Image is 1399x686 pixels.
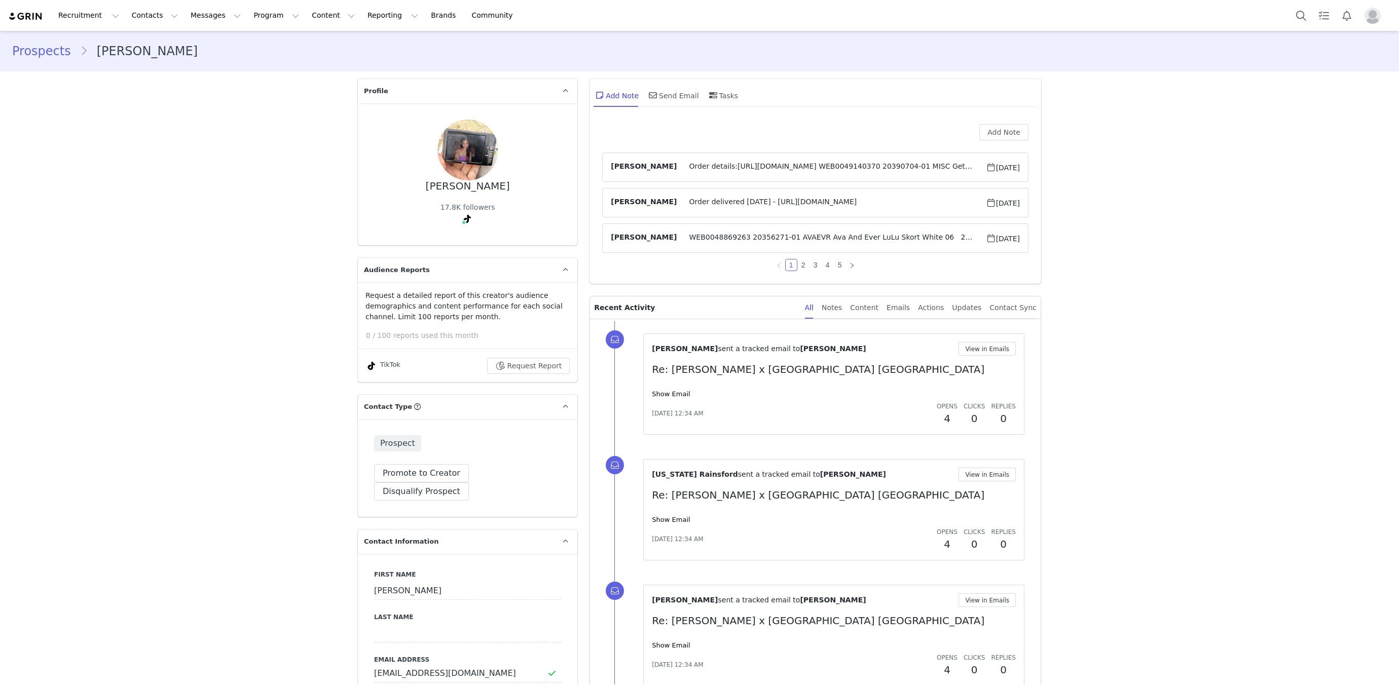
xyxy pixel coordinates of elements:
[1290,4,1312,27] button: Search
[986,197,1020,209] span: [DATE]
[652,470,738,478] span: [US_STATE] Rainsford
[834,259,845,271] a: 5
[952,296,981,319] div: Updates
[594,296,796,319] p: Recent Activity
[718,345,800,353] span: sent a tracked email to
[964,528,985,536] span: Clicks
[611,232,677,244] span: [PERSON_NAME]
[677,232,985,244] span: WEB0048869263 20356271-01 AVAEVR Ava And Ever LuLu Skort White 06 20379859-12 MOOLOO Mooloola [GE...
[937,403,958,410] span: Opens
[959,468,1016,481] button: View in Emails
[361,4,424,27] button: Reporting
[718,596,800,604] span: sent a tracked email to
[822,259,833,271] a: 4
[776,262,782,269] i: icon: left
[652,613,1016,628] p: Re: [PERSON_NAME] x [GEOGRAPHIC_DATA] [GEOGRAPHIC_DATA]
[937,537,958,552] h2: 4
[786,259,797,271] a: 1
[652,516,690,523] a: Show Email
[374,570,561,579] label: First Name
[677,161,985,173] span: Order details:[URL][DOMAIN_NAME] WEB0049140370 20390704-01 MISC Get It Now Curl Definition Brush ...
[805,296,814,319] div: All
[937,411,958,426] h2: 4
[652,535,703,544] span: [DATE] 12:34 AM
[918,296,944,319] div: Actions
[1358,8,1391,24] button: Profile
[773,259,785,271] li: Previous Page
[652,641,690,649] a: Show Email
[677,197,985,209] span: Order delivered [DATE] - [URL][DOMAIN_NAME]
[846,259,858,271] li: Next Page
[800,596,866,604] span: [PERSON_NAME]
[964,403,985,410] span: Clicks
[991,528,1016,536] span: Replies
[126,4,184,27] button: Contacts
[426,180,510,192] div: [PERSON_NAME]
[185,4,247,27] button: Messages
[991,654,1016,661] span: Replies
[964,654,985,661] span: Clicks
[798,259,809,271] a: 2
[834,259,846,271] li: 5
[652,390,690,398] a: Show Email
[611,161,677,173] span: [PERSON_NAME]
[937,654,958,661] span: Opens
[594,83,639,107] div: Add Note
[849,262,855,269] i: icon: right
[364,86,388,96] span: Profile
[707,83,739,107] div: Tasks
[937,528,958,536] span: Opens
[1365,8,1381,24] img: placeholder-profile.jpg
[425,4,465,27] a: Brands
[986,232,1020,244] span: [DATE]
[822,296,842,319] div: Notes
[797,259,809,271] li: 2
[991,537,1016,552] h2: 0
[647,83,699,107] div: Send Email
[437,120,498,180] img: a0883300-7218-44ab-b371-b61cb0d98f17.jpg
[487,358,570,374] button: Request Report
[652,660,703,669] span: [DATE] 12:34 AM
[440,202,495,213] div: 17.8K followers
[991,403,1016,410] span: Replies
[986,161,1020,173] span: [DATE]
[652,362,1016,377] p: Re: [PERSON_NAME] x [GEOGRAPHIC_DATA] [GEOGRAPHIC_DATA]
[1336,4,1358,27] button: Notifications
[991,662,1016,677] h2: 0
[611,197,677,209] span: [PERSON_NAME]
[652,345,718,353] span: [PERSON_NAME]
[979,124,1028,140] button: Add Note
[364,402,412,412] span: Contact Type
[850,296,878,319] div: Content
[652,596,718,604] span: [PERSON_NAME]
[937,662,958,677] h2: 4
[247,4,305,27] button: Program
[374,482,469,501] button: Disqualify Prospect
[959,342,1016,356] button: View in Emails
[809,259,822,271] li: 3
[364,537,438,547] span: Contact Information
[652,409,703,418] span: [DATE] 12:34 AM
[1313,4,1335,27] a: Tasks
[738,470,820,478] span: sent a tracked email to
[374,435,421,451] span: Prospect
[52,4,125,27] button: Recruitment
[820,470,886,478] span: [PERSON_NAME]
[887,296,910,319] div: Emails
[365,290,570,322] p: Request a detailed report of this creator's audience demographics and content performance for eac...
[822,259,834,271] li: 4
[12,42,80,60] a: Prospects
[374,664,561,682] input: Email Address
[991,411,1016,426] h2: 0
[800,345,866,353] span: [PERSON_NAME]
[964,411,985,426] h2: 0
[365,360,400,372] div: TikTok
[8,12,44,21] img: grin logo
[959,593,1016,607] button: View in Emails
[989,296,1037,319] div: Contact Sync
[374,655,561,664] label: Email Address
[964,537,985,552] h2: 0
[366,330,577,341] p: 0 / 100 reports used this month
